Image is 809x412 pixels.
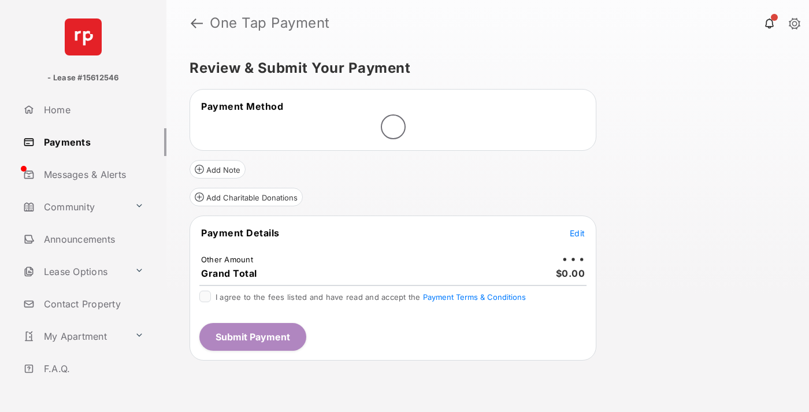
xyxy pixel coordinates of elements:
[190,160,246,179] button: Add Note
[18,258,130,285] a: Lease Options
[216,292,526,302] span: I agree to the fees listed and have read and accept the
[201,101,283,112] span: Payment Method
[18,322,130,350] a: My Apartment
[18,290,166,318] a: Contact Property
[423,292,526,302] button: I agree to the fees listed and have read and accept the
[190,188,303,206] button: Add Charitable Donations
[201,254,254,265] td: Other Amount
[18,355,166,383] a: F.A.Q.
[190,61,777,75] h5: Review & Submit Your Payment
[18,193,130,221] a: Community
[47,72,118,84] p: - Lease #15612546
[201,227,280,239] span: Payment Details
[18,161,166,188] a: Messages & Alerts
[199,323,306,351] button: Submit Payment
[570,228,585,238] span: Edit
[18,225,166,253] a: Announcements
[210,16,330,30] strong: One Tap Payment
[18,128,166,156] a: Payments
[65,18,102,55] img: svg+xml;base64,PHN2ZyB4bWxucz0iaHR0cDovL3d3dy53My5vcmcvMjAwMC9zdmciIHdpZHRoPSI2NCIgaGVpZ2h0PSI2NC...
[556,268,585,279] span: $0.00
[18,96,166,124] a: Home
[570,227,585,239] button: Edit
[201,268,257,279] span: Grand Total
